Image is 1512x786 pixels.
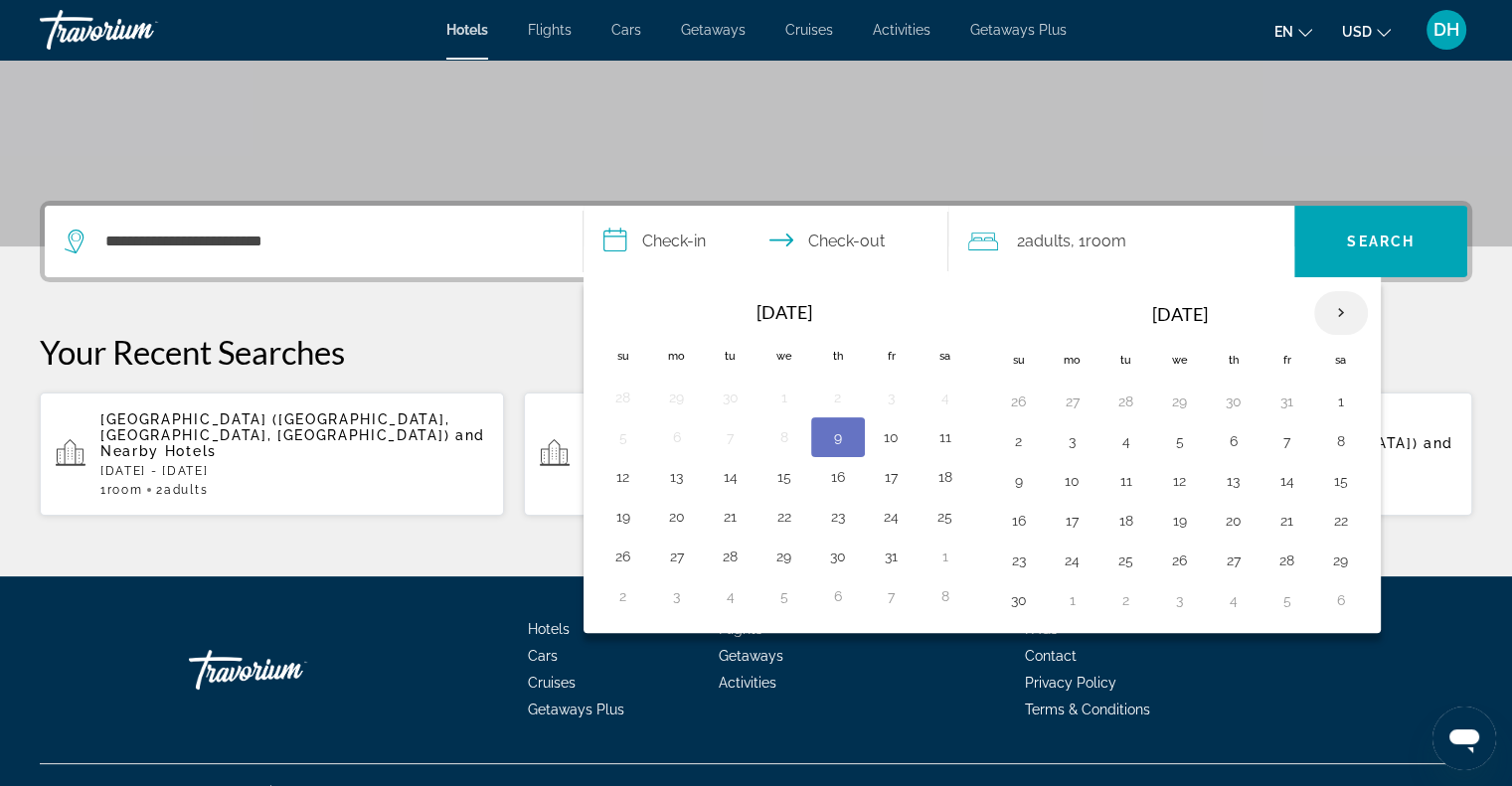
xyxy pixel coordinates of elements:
button: Next month [1314,290,1368,336]
button: Day 22 [1325,507,1357,535]
button: Day 5 [1271,586,1303,614]
a: Activities [719,675,776,691]
a: Getaways Plus [528,702,624,717]
span: Getaways [681,22,746,38]
button: Day 31 [876,543,908,570]
button: Day 1 [1325,388,1357,415]
button: Day 10 [876,423,908,451]
button: Day 4 [1110,427,1142,455]
button: Day 31 [1271,388,1303,415]
a: Cruises [528,675,576,691]
button: Day 6 [1325,586,1357,614]
button: Day 9 [822,423,854,451]
a: Hotels [528,621,570,637]
button: [GEOGRAPHIC_DATA] ([GEOGRAPHIC_DATA], [GEOGRAPHIC_DATA]) and Nearby Hotels[DATE] - [DATE]1Room2Ad... [524,392,988,517]
button: Change language [1274,17,1312,46]
button: Day 29 [768,543,800,570]
button: Day 29 [1325,547,1357,574]
button: Day 21 [1271,507,1303,535]
button: Day 6 [661,423,693,451]
button: Day 4 [929,384,961,411]
button: Day 1 [768,384,800,411]
span: 2 [1016,228,1070,255]
button: Day 3 [1057,427,1089,455]
p: [DATE] - [DATE] [100,464,488,478]
button: Day 28 [1110,388,1142,415]
button: Day 14 [715,463,747,491]
button: Day 17 [876,463,908,491]
a: Contact [1025,648,1077,664]
button: Day 27 [1057,388,1089,415]
button: Day 14 [1271,467,1303,495]
button: User Menu [1421,9,1472,51]
iframe: Button to launch messaging window [1432,707,1496,770]
button: Day 2 [1110,586,1142,614]
button: Day 23 [1003,547,1035,574]
button: Day 16 [1003,507,1035,535]
button: Day 16 [822,463,854,491]
span: Search [1347,234,1415,249]
a: Getaways Plus [970,22,1067,38]
span: Room [1085,232,1125,250]
button: Day 20 [661,503,693,531]
span: Terms & Conditions [1025,702,1150,717]
span: Room [107,483,143,497]
button: Day 30 [1218,388,1250,415]
span: Adults [164,483,208,497]
button: Day 25 [929,503,961,531]
button: Day 30 [715,384,747,411]
button: Day 4 [715,582,747,610]
button: Day 2 [607,582,639,610]
button: Day 2 [1003,427,1035,455]
button: Day 20 [1218,507,1250,535]
button: Day 2 [822,384,854,411]
button: Day 19 [1164,507,1196,535]
button: Day 26 [1164,547,1196,574]
span: USD [1342,24,1372,40]
button: Day 7 [1271,427,1303,455]
span: Cars [528,648,558,664]
a: Hotels [446,22,488,38]
button: Day 26 [607,543,639,570]
span: , 1 [1070,228,1125,255]
button: Day 6 [822,582,854,610]
button: Day 8 [929,582,961,610]
span: Flights [528,22,572,38]
button: Day 18 [929,463,961,491]
button: Day 12 [607,463,639,491]
button: Day 17 [1057,507,1089,535]
button: Select check in and out date [584,206,949,277]
button: Day 21 [715,503,747,531]
a: Getaways [719,648,783,664]
button: Day 27 [661,543,693,570]
button: Day 26 [1003,388,1035,415]
button: [GEOGRAPHIC_DATA] ([GEOGRAPHIC_DATA], [GEOGRAPHIC_DATA], [GEOGRAPHIC_DATA]) and Nearby Hotels[DAT... [40,392,504,517]
button: Day 24 [876,503,908,531]
button: Day 1 [1057,586,1089,614]
button: Day 10 [1057,467,1089,495]
button: Day 22 [768,503,800,531]
a: Cars [611,22,641,38]
input: Search hotel destination [103,227,553,256]
th: [DATE] [1046,290,1314,338]
button: Day 29 [661,384,693,411]
button: Change currency [1342,17,1391,46]
div: Search widget [45,206,1467,277]
button: Day 5 [768,582,800,610]
button: Day 19 [607,503,639,531]
button: Day 30 [1003,586,1035,614]
a: Privacy Policy [1025,675,1116,691]
button: Travelers: 2 adults, 0 children [948,206,1294,277]
button: Day 11 [1110,467,1142,495]
span: 2 [156,483,208,497]
span: Adults [1024,232,1070,250]
th: [DATE] [650,290,919,334]
span: 1 [100,483,142,497]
